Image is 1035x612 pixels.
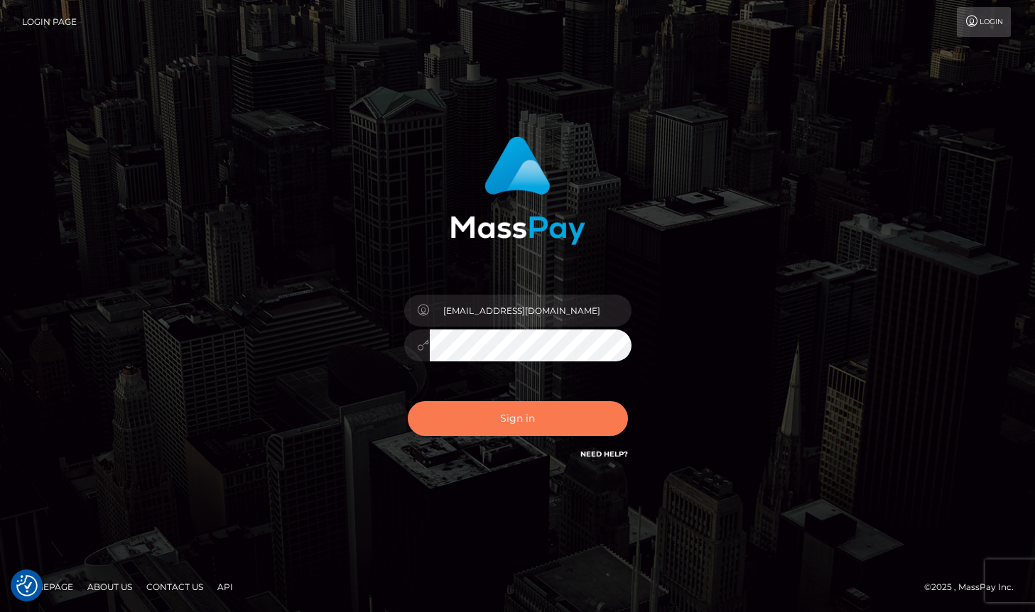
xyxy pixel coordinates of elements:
div: © 2025 , MassPay Inc. [924,579,1024,595]
a: Need Help? [580,449,628,459]
img: MassPay Login [450,136,585,245]
button: Consent Preferences [16,575,38,596]
img: Revisit consent button [16,575,38,596]
a: API [212,576,239,598]
a: Contact Us [141,576,209,598]
input: Username... [430,295,632,327]
button: Sign in [408,401,628,436]
a: About Us [82,576,138,598]
a: Login Page [22,7,77,37]
a: Homepage [16,576,79,598]
a: Login [957,7,1011,37]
